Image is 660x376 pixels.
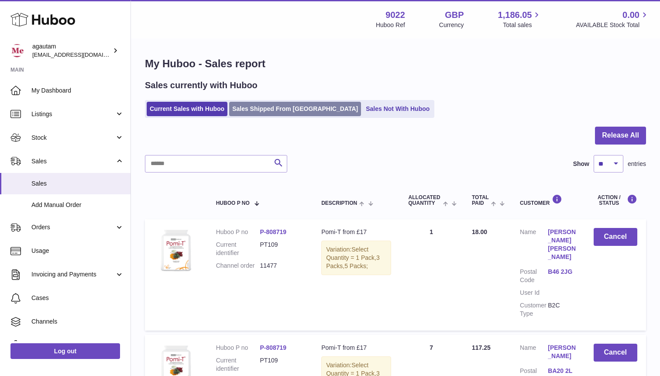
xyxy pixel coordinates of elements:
h2: Sales currently with Huboo [145,79,258,91]
h1: My Huboo - Sales report [145,57,646,71]
dt: User Id [520,289,548,297]
span: Total paid [472,195,489,206]
a: Current Sales with Huboo [147,102,227,116]
button: Cancel [594,344,637,362]
span: ALLOCATED Quantity [409,195,441,206]
div: agautam [32,42,111,59]
a: P-808719 [260,228,286,235]
span: Huboo P no [216,200,250,206]
dd: PT109 [260,241,304,257]
img: info@naturemedical.co.uk [10,44,24,57]
div: Variation: [321,241,391,275]
span: Sales [31,179,124,188]
a: B46 2JG [548,268,576,276]
span: Invoicing and Payments [31,270,115,279]
strong: GBP [445,9,464,21]
div: Action / Status [594,194,637,206]
a: [PERSON_NAME] [PERSON_NAME] [548,228,576,261]
span: Add Manual Order [31,201,124,209]
dt: Customer Type [520,301,548,318]
dd: B2C [548,301,576,318]
div: Pomi-T from £17 [321,228,391,236]
a: 0.00 AVAILABLE Stock Total [576,9,650,29]
a: Log out [10,343,120,359]
span: AVAILABLE Stock Total [576,21,650,29]
span: 1,186.05 [498,9,532,21]
button: Release All [595,127,646,145]
div: Pomi-T from £17 [321,344,391,352]
dt: Huboo P no [216,344,260,352]
button: Cancel [594,228,637,246]
span: Sales [31,157,115,166]
span: Total sales [503,21,542,29]
span: [EMAIL_ADDRESS][DOMAIN_NAME] [32,51,128,58]
label: Show [573,160,589,168]
span: Usage [31,247,124,255]
span: Channels [31,317,124,326]
span: Listings [31,110,115,118]
span: Select Quantity = 1 Pack,3 Packs,5 Packs; [326,246,380,269]
span: Description [321,200,357,206]
a: Sales Shipped From [GEOGRAPHIC_DATA] [229,102,361,116]
dd: 11477 [260,262,304,270]
div: Currency [439,21,464,29]
div: Huboo Ref [376,21,405,29]
span: My Dashboard [31,86,124,95]
div: Customer [520,194,576,206]
dt: Current identifier [216,356,260,373]
dt: Huboo P no [216,228,260,236]
dt: Channel order [216,262,260,270]
a: [PERSON_NAME] [548,344,576,360]
dt: Name [520,228,548,263]
span: 0.00 [622,9,639,21]
span: Stock [31,134,115,142]
a: Sales Not With Huboo [363,102,433,116]
strong: 9022 [385,9,405,21]
img: PTVLWebsiteFront.jpg [154,228,197,272]
dt: Name [520,344,548,362]
dd: PT109 [260,356,304,373]
dt: Postal Code [520,268,548,284]
span: Cases [31,294,124,302]
dt: Current identifier [216,241,260,257]
a: 1,186.05 Total sales [498,9,542,29]
a: P-808719 [260,344,286,351]
td: 1 [400,219,464,331]
span: entries [628,160,646,168]
span: Orders [31,223,115,231]
span: 117.25 [472,344,491,351]
span: 18.00 [472,228,487,235]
